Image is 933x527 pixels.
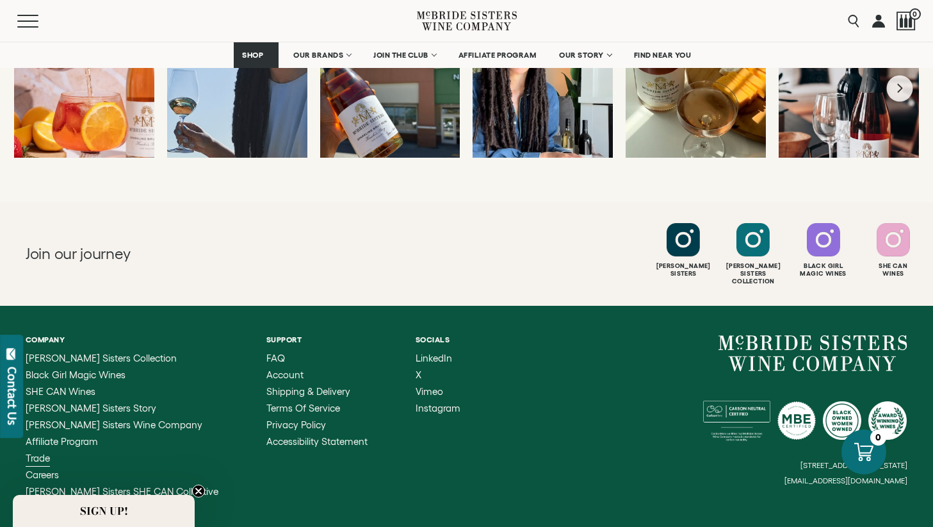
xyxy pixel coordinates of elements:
[26,436,98,447] span: Affiliate Program
[790,223,857,278] a: Follow Black Girl Magic Wines on Instagram Black GirlMagic Wines
[266,403,368,414] a: Terms of Service
[234,42,279,68] a: SHOP
[13,495,195,527] div: SIGN UP!Close teaser
[293,51,343,60] span: OUR BRANDS
[26,486,218,497] span: [PERSON_NAME] Sisters SHE CAN Collective
[26,419,202,430] span: [PERSON_NAME] Sisters Wine Company
[266,386,350,397] span: Shipping & Delivery
[870,430,886,446] div: 0
[416,403,460,414] span: Instagram
[26,387,218,397] a: SHE CAN Wines
[718,335,907,371] a: McBride Sisters Wine Company
[26,469,59,480] span: Careers
[26,437,218,447] a: Affiliate Program
[626,19,766,158] a: Happy #nationalcheeseandwineday! Red, white, or rosé, there’s a cheese for t...
[192,485,205,498] button: Close teaser
[450,42,545,68] a: AFFILIATE PROGRAM
[26,386,95,397] span: SHE CAN Wines
[26,403,156,414] span: [PERSON_NAME] Sisters Story
[26,244,423,264] h2: Join our journey
[473,19,613,158] a: It’s my birthday month, and I want to invite you to join our wine club family...
[790,262,857,278] div: Black Girl Magic Wines
[800,461,907,469] small: [STREET_ADDRESS][US_STATE]
[416,387,460,397] a: Vimeo
[650,262,717,278] div: [PERSON_NAME] Sisters
[242,51,264,60] span: SHOP
[266,403,340,414] span: Terms of Service
[80,503,128,519] span: SIGN UP!
[779,19,919,158] a: Easy summer cocktail at your service🍓🍾 This Sparkling Brut Rosé Float is li...
[626,42,700,68] a: FIND NEAR YOU
[416,353,452,364] span: LinkedIn
[365,42,444,68] a: JOIN THE CLUB
[720,262,786,285] div: [PERSON_NAME] Sisters Collection
[634,51,692,60] span: FIND NEAR YOU
[26,369,126,380] span: Black Girl Magic Wines
[551,42,619,68] a: OUR STORY
[167,19,307,158] a: It’s #NationalWhiteWineDay and we’re celebrating your way! Mix & match your ...
[784,476,907,485] small: [EMAIL_ADDRESS][DOMAIN_NAME]
[650,223,717,278] a: Follow McBride Sisters on Instagram [PERSON_NAME]Sisters
[26,353,177,364] span: [PERSON_NAME] Sisters Collection
[266,437,368,447] a: Accessibility Statement
[887,75,913,101] button: Next slide
[266,387,368,397] a: Shipping & Delivery
[320,19,460,158] a: We know what’s in our basket. Our McBride Sisters Collection Sparkling Brut ...
[559,51,604,60] span: OUR STORY
[26,453,218,464] a: Trade
[266,369,304,380] span: Account
[266,420,368,430] a: Privacy Policy
[26,370,218,380] a: Black Girl Magic Wines
[26,487,218,497] a: McBride Sisters SHE CAN Collective
[17,15,63,28] button: Mobile Menu Trigger
[266,419,326,430] span: Privacy Policy
[266,370,368,380] a: Account
[26,403,218,414] a: McBride Sisters Story
[266,353,368,364] a: FAQ
[416,370,460,380] a: X
[266,353,285,364] span: FAQ
[14,19,154,158] a: I’m partnering with @mcbridesisterscollection with an updated version of my f...
[26,420,218,430] a: McBride Sisters Wine Company
[860,262,927,278] div: She Can Wines
[416,403,460,414] a: Instagram
[909,8,921,20] span: 0
[26,470,218,480] a: Careers
[285,42,359,68] a: OUR BRANDS
[458,51,537,60] span: AFFILIATE PROGRAM
[373,51,428,60] span: JOIN THE CLUB
[26,353,218,364] a: McBride Sisters Collection
[860,223,927,278] a: Follow SHE CAN Wines on Instagram She CanWines
[26,453,50,464] span: Trade
[416,386,443,397] span: Vimeo
[6,367,19,425] div: Contact Us
[720,223,786,285] a: Follow McBride Sisters Collection on Instagram [PERSON_NAME] SistersCollection
[416,369,421,380] span: X
[416,353,460,364] a: LinkedIn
